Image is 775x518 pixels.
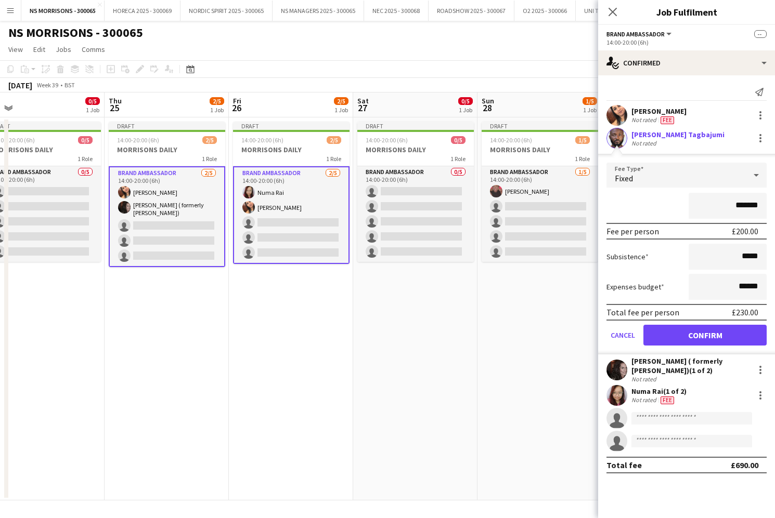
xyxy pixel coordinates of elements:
[334,106,348,114] div: 1 Job
[598,5,775,19] h3: Job Fulfilment
[64,81,75,89] div: BST
[180,1,273,21] button: NORDIC SPIRIT 2025 - 300065
[429,1,514,21] button: ROADSHOW 2025 - 300067
[606,325,639,346] button: Cancel
[631,375,658,383] div: Not rated
[514,1,576,21] button: O2 2025 - 300066
[482,166,598,262] app-card-role: Brand Ambassador1/514:00-20:00 (6h)[PERSON_NAME]
[606,38,767,46] div: 14:00-20:00 (6h)
[86,106,99,114] div: 1 Job
[77,155,93,163] span: 1 Role
[575,136,590,144] span: 1/5
[105,1,180,21] button: HORECA 2025 - 300069
[231,102,241,114] span: 26
[658,396,676,404] div: Crew has different fees then in role
[606,30,673,38] button: Brand Ambassador
[366,136,408,144] span: 14:00-20:00 (6h)
[357,166,474,262] app-card-role: Brand Ambassador0/514:00-20:00 (6h)
[109,145,225,154] h3: MORRISONS DAILY
[51,43,75,56] a: Jobs
[482,122,598,130] div: Draft
[357,96,369,105] span: Sat
[34,81,60,89] span: Week 39
[233,166,350,264] app-card-role: Brand Ambassador2/514:00-20:00 (6h)Numa Rai[PERSON_NAME]
[606,460,642,470] div: Total fee
[606,226,659,236] div: Fee per person
[459,106,472,114] div: 1 Job
[8,80,32,90] div: [DATE]
[357,122,474,262] app-job-card: Draft14:00-20:00 (6h)0/5MORRISONS DAILY1 RoleBrand Ambassador0/514:00-20:00 (6h)
[583,97,597,105] span: 1/5
[29,43,49,56] a: Edit
[109,122,225,130] div: Draft
[576,1,642,21] button: UNI TOUR - 300067
[77,43,109,56] a: Comms
[450,155,466,163] span: 1 Role
[631,387,687,396] div: Numa Rai (1 of 2)
[458,97,473,105] span: 0/5
[210,97,224,105] span: 2/5
[643,325,767,346] button: Confirm
[233,145,350,154] h3: MORRISONS DAILY
[606,252,649,261] label: Subsistence
[334,97,348,105] span: 2/5
[4,43,27,56] a: View
[731,460,758,470] div: £690.00
[327,136,341,144] span: 2/5
[109,166,225,267] app-card-role: Brand Ambassador2/514:00-20:00 (6h)[PERSON_NAME][PERSON_NAME] ( formerly [PERSON_NAME])
[480,102,494,114] span: 28
[631,130,725,139] div: [PERSON_NAME] Tagbajumi
[631,116,658,124] div: Not rated
[21,1,105,21] button: NS MORRISONS - 300065
[482,96,494,105] span: Sun
[631,356,750,375] div: [PERSON_NAME] ( formerly [PERSON_NAME]) (1 of 2)
[85,97,100,105] span: 0/5
[631,139,658,147] div: Not rated
[109,122,225,267] app-job-card: Draft14:00-20:00 (6h)2/5MORRISONS DAILY1 RoleBrand Ambassador2/514:00-20:00 (6h)[PERSON_NAME][PER...
[606,307,679,317] div: Total fee per person
[364,1,429,21] button: NEC 2025 - 300068
[606,282,664,291] label: Expenses budget
[631,107,687,116] div: [PERSON_NAME]
[233,122,350,264] app-job-card: Draft14:00-20:00 (6h)2/5MORRISONS DAILY1 RoleBrand Ambassador2/514:00-20:00 (6h)Numa Rai[PERSON_N...
[78,136,93,144] span: 0/5
[451,136,466,144] span: 0/5
[8,25,143,41] h1: NS MORRISONS - 300065
[202,136,217,144] span: 2/5
[490,136,532,144] span: 14:00-20:00 (6h)
[233,122,350,130] div: Draft
[357,145,474,154] h3: MORRISONS DAILY
[732,226,758,236] div: £200.00
[56,45,71,54] span: Jobs
[482,145,598,154] h3: MORRISONS DAILY
[326,155,341,163] span: 1 Role
[631,396,658,404] div: Not rated
[482,122,598,262] app-job-card: Draft14:00-20:00 (6h)1/5MORRISONS DAILY1 RoleBrand Ambassador1/514:00-20:00 (6h)[PERSON_NAME]
[241,136,283,144] span: 14:00-20:00 (6h)
[357,122,474,130] div: Draft
[233,96,241,105] span: Fri
[273,1,364,21] button: NS MANAGERS 2025 - 300065
[661,396,674,404] span: Fee
[8,45,23,54] span: View
[356,102,369,114] span: 27
[583,106,597,114] div: 1 Job
[575,155,590,163] span: 1 Role
[109,96,122,105] span: Thu
[210,106,224,114] div: 1 Job
[615,173,633,183] span: Fixed
[107,102,122,114] span: 25
[33,45,45,54] span: Edit
[598,50,775,75] div: Confirmed
[661,116,674,124] span: Fee
[754,30,767,38] span: --
[117,136,159,144] span: 14:00-20:00 (6h)
[82,45,105,54] span: Comms
[606,30,665,38] span: Brand Ambassador
[202,155,217,163] span: 1 Role
[658,116,676,124] div: Crew has different fees then in role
